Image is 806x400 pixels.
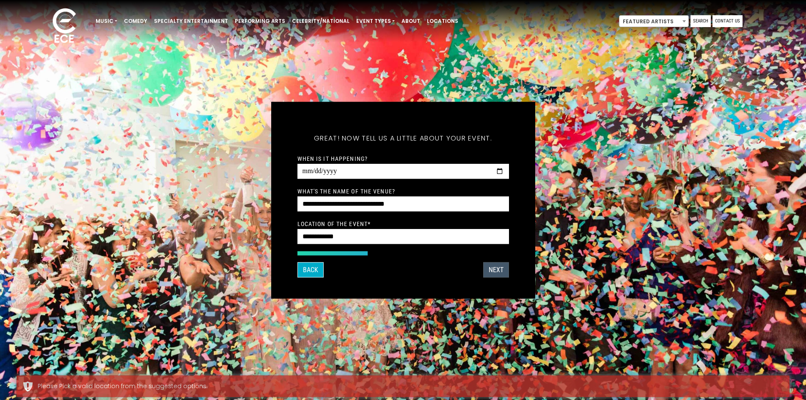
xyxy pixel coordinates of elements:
span: Featured Artists [619,15,689,27]
a: Event Types [353,14,398,28]
a: Music [92,14,121,28]
a: Comedy [121,14,151,28]
a: Specialty Entertainment [151,14,231,28]
span: Featured Artists [619,16,688,28]
button: Next [483,262,509,277]
label: What's the name of the venue? [297,187,395,195]
a: Contact Us [712,15,743,27]
a: Celebrity/National [289,14,353,28]
label: Location of the event [297,220,371,227]
div: Please Pick a valid location from the suggested options. [38,382,783,391]
label: When is it happening? [297,154,368,162]
a: Search [690,15,711,27]
a: Performing Arts [231,14,289,28]
a: Locations [424,14,462,28]
h5: Great! Now tell us a little about your event. [297,123,509,153]
img: ece_new_logo_whitev2-1.png [43,6,85,47]
button: Back [297,262,324,277]
a: About [398,14,424,28]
